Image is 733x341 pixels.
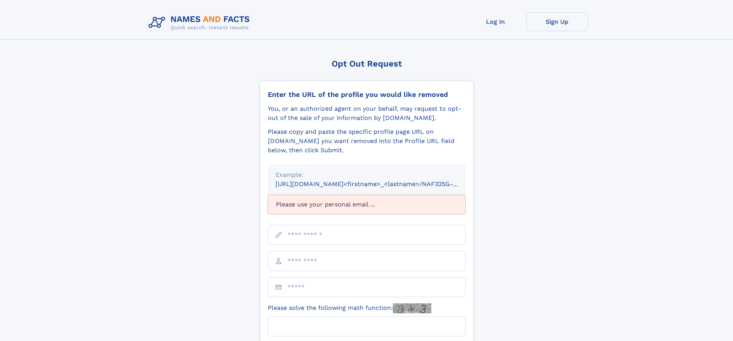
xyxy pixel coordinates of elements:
div: Enter the URL of the profile you would like removed [268,90,466,99]
div: Opt Out Request [260,59,474,68]
div: Please copy and paste the specific profile page URL on [DOMAIN_NAME] you want removed into the Pr... [268,127,466,155]
div: Example: [276,170,458,180]
a: Sign Up [526,12,588,31]
div: You, or an authorized agent on your behalf, may request to opt-out of the sale of your informatio... [268,104,466,123]
div: Please use your personal email ... [268,195,466,214]
label: Please solve the following math function: [268,303,431,313]
a: Log In [465,12,526,31]
small: [URL][DOMAIN_NAME]<firstname>_<lastname>/NAF325G-xxxxxxxx [276,180,480,188]
img: Logo Names and Facts [145,12,256,33]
